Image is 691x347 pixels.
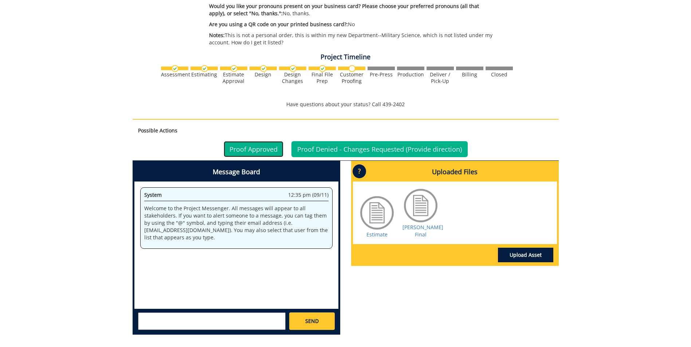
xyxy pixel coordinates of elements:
span: SEND [305,318,319,325]
span: Notes: [209,32,225,39]
h4: Message Board [134,163,338,182]
p: This is not a personal order, this is within my new Department--Military Science, which is not li... [209,32,494,46]
img: checkmark [231,65,237,72]
div: Estimate Approval [220,71,247,84]
img: checkmark [319,65,326,72]
a: SEND [289,312,334,330]
p: Have questions about your status? Call 439-2402 [133,101,559,108]
textarea: messageToSend [138,312,286,330]
span: 12:35 pm (09/11) [288,191,329,199]
p: Welcome to the Project Messenger. All messages will appear to all stakeholders. If you want to al... [144,205,329,241]
div: Customer Proofing [338,71,365,84]
a: Proof Denied - Changes Requested (Provide direction) [291,141,468,157]
div: Design [250,71,277,78]
div: Closed [486,71,513,78]
img: no [349,65,356,72]
div: Billing [456,71,483,78]
span: Would you like your pronouns present on your business card? Please choose your preferred pronouns... [209,3,479,17]
p: ? [353,164,366,178]
img: checkmark [201,65,208,72]
a: Estimate [366,231,388,238]
img: checkmark [260,65,267,72]
div: Final File Prep [309,71,336,84]
p: No, thanks. [209,3,494,17]
h4: Project Timeline [133,53,559,61]
div: Design Changes [279,71,306,84]
a: Proof Approved [224,141,283,157]
div: Pre-Press [368,71,395,78]
div: Deliver / Pick-Up [427,71,454,84]
p: No [209,21,494,28]
div: Estimating [191,71,218,78]
a: [PERSON_NAME] Final [403,224,443,238]
span: System [144,191,162,198]
a: Upload Asset [498,248,553,262]
div: Assessment [161,71,188,78]
div: Production [397,71,424,78]
span: Are you using a QR code on your printed business card?: [209,21,348,28]
img: checkmark [172,65,178,72]
img: checkmark [290,65,297,72]
h4: Uploaded Files [353,163,557,182]
strong: Possible Actions [138,127,177,134]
